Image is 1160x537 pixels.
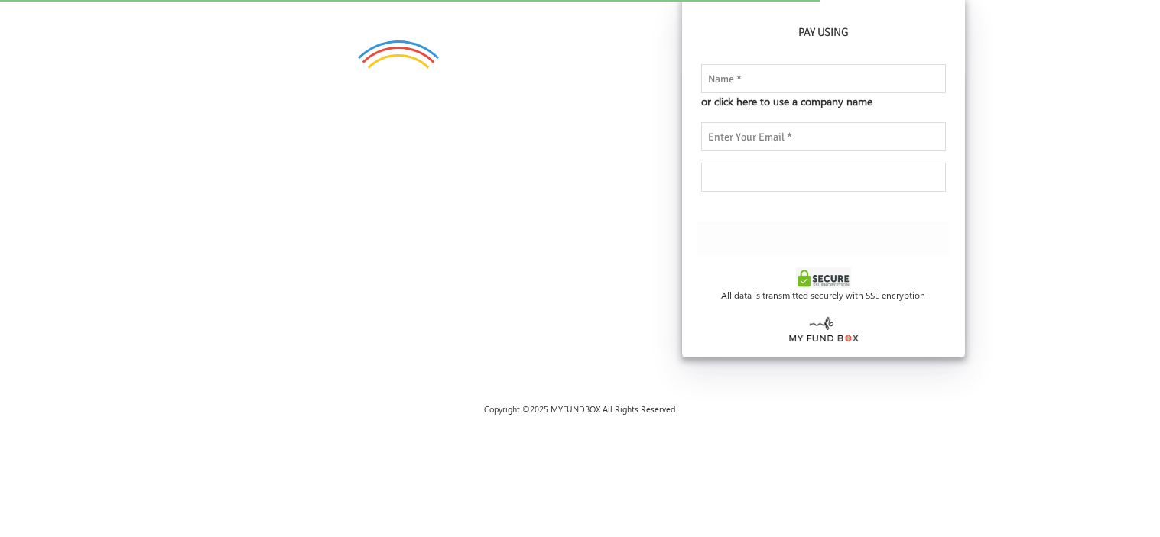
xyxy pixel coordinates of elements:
[701,122,945,151] input: Enter Your Email *
[484,403,677,415] span: Copyright © 2025 MYFUNDBOX All Rights Reserved.
[697,24,949,41] h6: Pay using
[701,64,945,93] input: Name *
[701,93,872,110] span: or click here to use a company name
[697,288,949,302] div: All data is transmitted securely with SSL encryption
